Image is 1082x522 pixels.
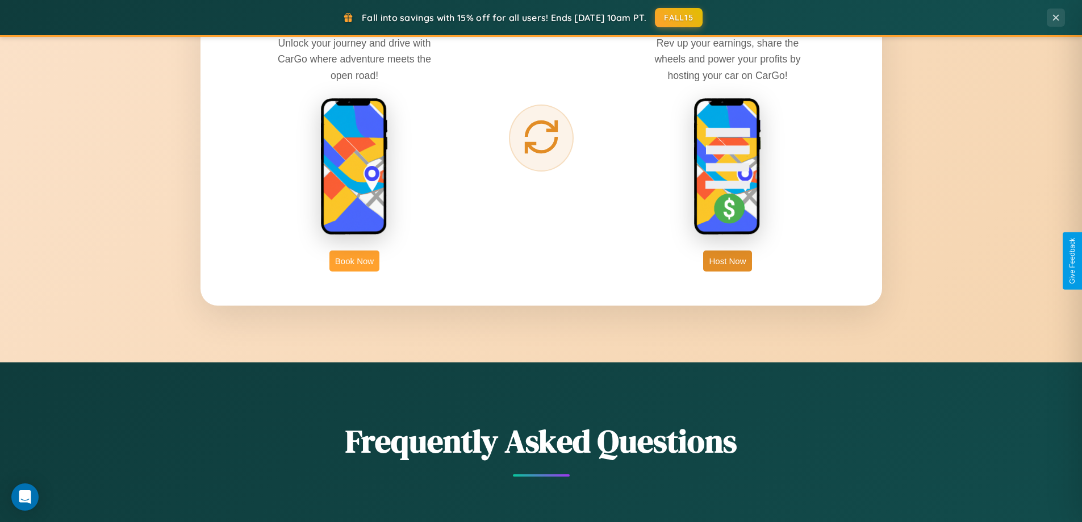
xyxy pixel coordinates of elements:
p: Rev up your earnings, share the wheels and power your profits by hosting your car on CarGo! [642,35,813,83]
div: Open Intercom Messenger [11,483,39,511]
img: rent phone [320,98,388,236]
button: Book Now [329,250,379,272]
button: Host Now [703,250,751,272]
button: FALL15 [655,8,703,27]
p: Unlock your journey and drive with CarGo where adventure meets the open road! [269,35,440,83]
h2: Frequently Asked Questions [200,419,882,463]
img: host phone [694,98,762,236]
div: Give Feedback [1068,238,1076,284]
span: Fall into savings with 15% off for all users! Ends [DATE] 10am PT. [362,12,646,23]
